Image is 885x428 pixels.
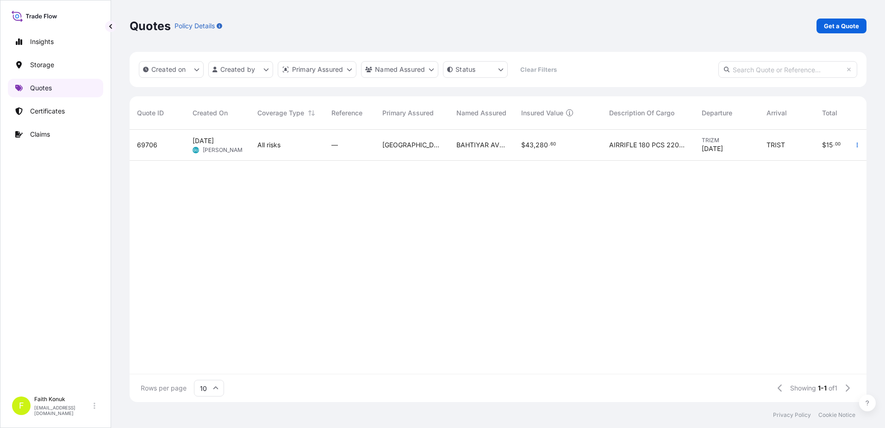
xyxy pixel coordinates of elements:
[520,65,557,74] p: Clear Filters
[30,130,50,139] p: Claims
[193,108,228,118] span: Created On
[361,61,438,78] button: cargoOwner Filter options
[8,32,103,51] a: Insights
[822,108,837,118] span: Total
[702,108,732,118] span: Departure
[8,125,103,144] a: Claims
[833,143,835,146] span: .
[534,142,536,148] span: ,
[220,65,256,74] p: Created by
[609,108,674,118] span: Description Of Cargo
[818,384,827,393] span: 1-1
[790,384,816,393] span: Showing
[767,140,785,150] span: TRIST
[8,102,103,120] a: Certificates
[773,411,811,419] a: Privacy Policy
[331,108,362,118] span: Reference
[826,142,833,148] span: 15
[521,108,563,118] span: Insured Value
[193,145,199,155] span: GU
[455,65,475,74] p: Status
[829,384,837,393] span: of 1
[30,60,54,69] p: Storage
[512,62,564,77] button: Clear Filters
[609,140,687,150] span: AIRRIFLE 180 PCS 2203 KG INSURANCE PREMIUM 90 USD(TAX INCLUDED)
[139,61,204,78] button: createdOn Filter options
[456,108,506,118] span: Named Assured
[382,140,442,150] span: [GEOGRAPHIC_DATA]
[331,140,338,150] span: —
[130,19,171,33] p: Quotes
[141,384,187,393] span: Rows per page
[550,143,556,146] span: 60
[548,143,550,146] span: .
[34,405,92,416] p: [EMAIL_ADDRESS][DOMAIN_NAME]
[208,61,273,78] button: createdBy Filter options
[835,143,841,146] span: 00
[443,61,508,78] button: certificateStatus Filter options
[767,108,787,118] span: Arrival
[816,19,866,33] a: Get a Quote
[824,21,859,31] p: Get a Quote
[175,21,215,31] p: Policy Details
[382,108,434,118] span: Primary Assured
[278,61,356,78] button: distributor Filter options
[257,108,304,118] span: Coverage Type
[30,107,65,116] p: Certificates
[292,65,343,74] p: Primary Assured
[137,140,157,150] span: 69706
[822,142,826,148] span: $
[19,401,24,410] span: F
[8,79,103,97] a: Quotes
[702,144,723,153] span: [DATE]
[203,146,248,154] span: [PERSON_NAME]
[818,411,855,419] a: Cookie Notice
[34,396,92,403] p: Faith Konuk
[702,137,752,144] span: TRIZM
[137,108,164,118] span: Quote ID
[456,140,506,150] span: BAHTIYAR AV MALZ. PAZ.LTD.STI.
[8,56,103,74] a: Storage
[525,142,534,148] span: 43
[257,140,280,150] span: All risks
[375,65,425,74] p: Named Assured
[536,142,548,148] span: 280
[30,83,52,93] p: Quotes
[521,142,525,148] span: $
[306,107,317,119] button: Sort
[718,61,857,78] input: Search Quote or Reference...
[30,37,54,46] p: Insights
[151,65,186,74] p: Created on
[193,136,214,145] span: [DATE]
